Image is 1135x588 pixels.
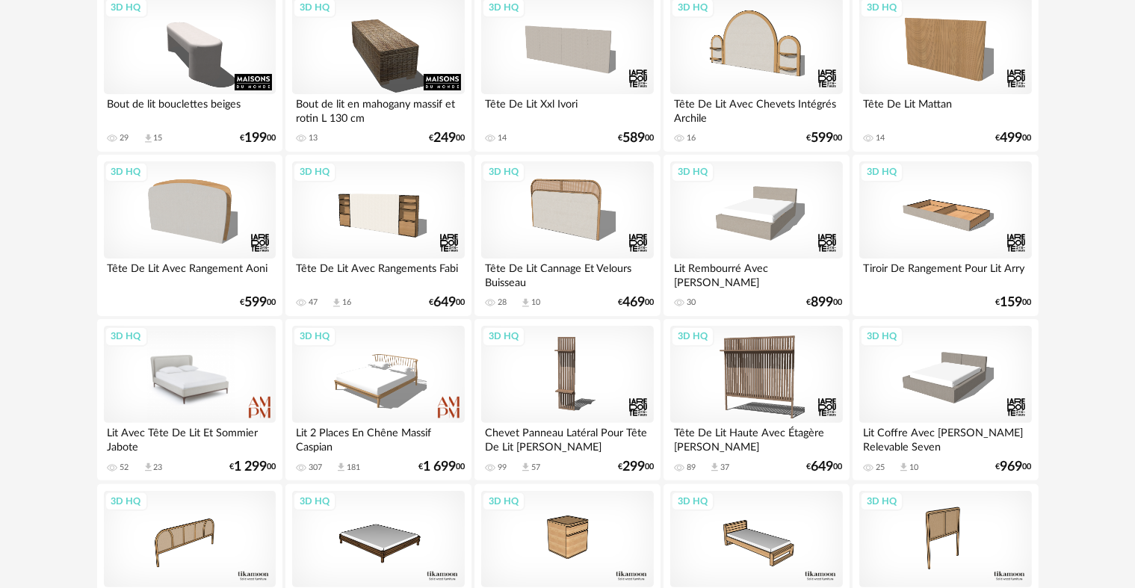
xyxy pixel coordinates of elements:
[293,162,336,182] div: 3D HQ
[285,319,471,480] a: 3D HQ Lit 2 Places En Chêne Massif Caspian 307 Download icon 181 €1 69900
[498,462,507,473] div: 99
[342,297,351,308] div: 16
[104,94,276,124] div: Bout de lit bouclettes beiges
[293,492,336,511] div: 3D HQ
[154,133,163,143] div: 15
[240,133,276,143] div: € 00
[482,162,525,182] div: 3D HQ
[105,492,148,511] div: 3D HQ
[709,462,720,473] span: Download icon
[859,423,1031,453] div: Lit Coffre Avec [PERSON_NAME] Relevable Seven
[482,492,525,511] div: 3D HQ
[240,297,276,308] div: € 00
[1001,133,1023,143] span: 499
[859,94,1031,124] div: Tête De Lit Mattan
[104,259,276,288] div: Tête De Lit Avec Rangement Aoni
[433,133,456,143] span: 249
[811,462,834,472] span: 649
[143,133,154,144] span: Download icon
[347,462,360,473] div: 181
[418,462,465,472] div: € 00
[520,297,531,309] span: Download icon
[474,319,660,480] a: 3D HQ Chevet Panneau Latéral Pour Tête De Lit [PERSON_NAME] 99 Download icon 57 €29900
[1001,297,1023,308] span: 159
[807,133,843,143] div: € 00
[687,297,696,308] div: 30
[244,133,267,143] span: 199
[671,327,714,346] div: 3D HQ
[618,462,654,472] div: € 00
[859,259,1031,288] div: Tiroir De Rangement Pour Lit Arry
[105,327,148,346] div: 3D HQ
[482,327,525,346] div: 3D HQ
[292,259,464,288] div: Tête De Lit Avec Rangements Fabi
[143,462,154,473] span: Download icon
[433,297,456,308] span: 649
[474,155,660,316] a: 3D HQ Tête De Lit Cannage Et Velours Buisseau 28 Download icon 10 €46900
[309,297,318,308] div: 47
[860,492,903,511] div: 3D HQ
[670,94,842,124] div: Tête De Lit Avec Chevets Intégrés Archile
[671,492,714,511] div: 3D HQ
[671,162,714,182] div: 3D HQ
[498,133,507,143] div: 14
[807,462,843,472] div: € 00
[909,462,918,473] div: 10
[876,462,885,473] div: 25
[876,133,885,143] div: 14
[520,462,531,473] span: Download icon
[622,297,645,308] span: 469
[811,297,834,308] span: 899
[670,259,842,288] div: Lit Rembourré Avec [PERSON_NAME]
[811,133,834,143] span: 599
[244,297,267,308] span: 599
[622,133,645,143] span: 589
[120,133,129,143] div: 29
[120,462,129,473] div: 52
[618,133,654,143] div: € 00
[292,94,464,124] div: Bout de lit en mahogany massif et rotin L 130 cm
[104,423,276,453] div: Lit Avec Tête De Lit Et Sommier Jabote
[531,297,540,308] div: 10
[481,423,653,453] div: Chevet Panneau Latéral Pour Tête De Lit [PERSON_NAME]
[154,462,163,473] div: 23
[860,162,903,182] div: 3D HQ
[618,297,654,308] div: € 00
[293,327,336,346] div: 3D HQ
[531,462,540,473] div: 57
[97,155,282,316] a: 3D HQ Tête De Lit Avec Rangement Aoni €59900
[622,462,645,472] span: 299
[996,133,1032,143] div: € 00
[996,297,1032,308] div: € 00
[720,462,729,473] div: 37
[664,155,849,316] a: 3D HQ Lit Rembourré Avec [PERSON_NAME] 30 €89900
[498,297,507,308] div: 28
[331,297,342,309] span: Download icon
[429,133,465,143] div: € 00
[285,155,471,316] a: 3D HQ Tête De Lit Avec Rangements Fabi 47 Download icon 16 €64900
[807,297,843,308] div: € 00
[97,319,282,480] a: 3D HQ Lit Avec Tête De Lit Et Sommier Jabote 52 Download icon 23 €1 29900
[429,297,465,308] div: € 00
[687,462,696,473] div: 89
[1001,462,1023,472] span: 969
[664,319,849,480] a: 3D HQ Tête De Lit Haute Avec Étagère [PERSON_NAME] 89 Download icon 37 €64900
[229,462,276,472] div: € 00
[670,423,842,453] div: Tête De Lit Haute Avec Étagère [PERSON_NAME]
[853,155,1038,316] a: 3D HQ Tiroir De Rangement Pour Lit Arry €15900
[309,133,318,143] div: 13
[481,259,653,288] div: Tête De Lit Cannage Et Velours Buisseau
[853,319,1038,480] a: 3D HQ Lit Coffre Avec [PERSON_NAME] Relevable Seven 25 Download icon 10 €96900
[687,133,696,143] div: 16
[309,462,322,473] div: 307
[234,462,267,472] span: 1 299
[898,462,909,473] span: Download icon
[423,462,456,472] span: 1 699
[996,462,1032,472] div: € 00
[292,423,464,453] div: Lit 2 Places En Chêne Massif Caspian
[860,327,903,346] div: 3D HQ
[481,94,653,124] div: Tête De Lit Xxl Ivori
[335,462,347,473] span: Download icon
[105,162,148,182] div: 3D HQ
